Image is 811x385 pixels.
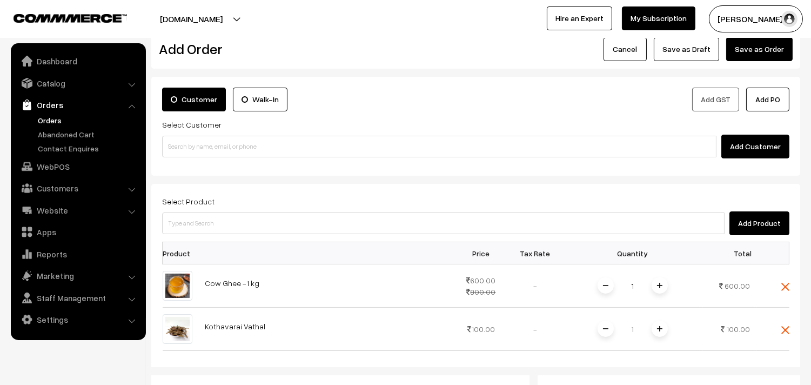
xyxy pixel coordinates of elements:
[721,135,789,158] button: Add Customer
[162,136,716,157] input: Search by name, email, or phone
[35,129,142,140] a: Abandoned Cart
[508,242,562,264] th: Tax Rate
[14,51,142,71] a: Dashboard
[14,157,142,176] a: WebPOS
[781,11,797,27] img: user
[603,326,608,331] img: minus
[454,242,508,264] th: Price
[14,266,142,286] a: Marketing
[533,281,537,290] span: -
[162,213,725,234] input: Type and Search
[162,196,215,207] label: Select Product
[14,288,142,308] a: Staff Management
[622,6,695,30] a: My Subscription
[709,5,803,32] button: [PERSON_NAME] s…
[205,322,266,331] a: Kothavarai Vathal
[454,308,508,351] td: 100.00
[654,37,719,61] button: Save as Draft
[205,278,260,288] a: Cow Ghee -1 kg
[725,281,750,290] span: 600.00
[14,310,142,329] a: Settings
[454,264,508,308] td: 600.00
[781,283,789,291] img: close
[729,211,789,235] button: Add Product
[727,324,750,334] span: 100.00
[467,287,496,296] strike: 800.00
[657,326,662,331] img: plusI
[14,11,108,24] a: COMMMERCE
[657,283,662,288] img: plusI
[746,88,789,111] button: Add PO
[163,314,192,344] img: Kothavarai Web.jpg
[14,14,127,22] img: COMMMERCE
[14,74,142,93] a: Catalog
[162,119,222,130] label: Select Customer
[604,37,647,61] button: Cancel
[14,95,142,115] a: Orders
[703,242,757,264] th: Total
[14,178,142,198] a: Customers
[14,201,142,220] a: Website
[14,244,142,264] a: Reports
[533,324,537,334] span: -
[547,6,612,30] a: Hire an Expert
[692,88,739,111] button: Add GST
[163,271,192,301] img: Cow Ghee.jpg
[233,88,287,111] label: Walk-In
[14,222,142,242] a: Apps
[159,41,359,57] h2: Add Order
[726,37,793,61] button: Save as Order
[781,326,789,334] img: close
[162,88,226,111] label: Customer
[35,143,142,154] a: Contact Enquires
[603,283,608,288] img: minus
[562,242,703,264] th: Quantity
[35,115,142,126] a: Orders
[122,5,260,32] button: [DOMAIN_NAME]
[163,242,199,264] th: Product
